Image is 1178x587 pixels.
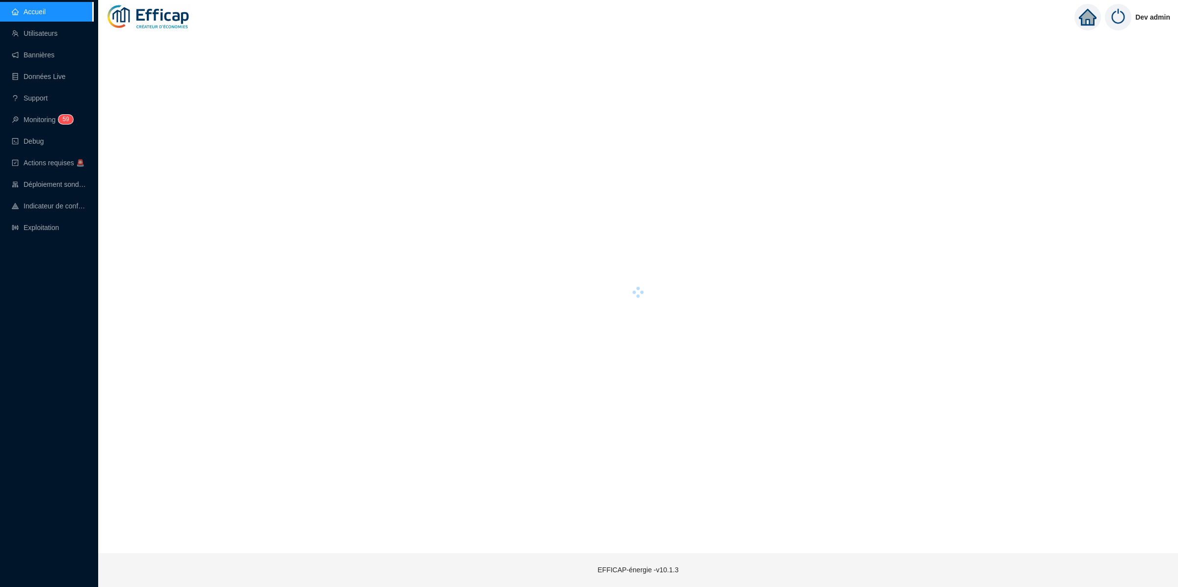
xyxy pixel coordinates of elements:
a: monitorMonitoring59 [12,116,70,124]
a: heat-mapIndicateur de confort [12,202,86,210]
a: teamUtilisateurs [12,29,57,37]
span: EFFICAP-énergie - v10.1.3 [598,566,679,574]
sup: 59 [58,115,73,124]
a: codeDebug [12,137,44,145]
span: Actions requises 🚨 [24,159,84,167]
a: clusterDéploiement sondes [12,180,86,188]
a: questionSupport [12,94,48,102]
span: home [1079,8,1097,26]
a: homeAccueil [12,8,46,16]
span: check-square [12,159,19,166]
span: 9 [66,116,69,123]
span: Dev admin [1135,1,1170,33]
a: slidersExploitation [12,224,59,231]
span: 5 [62,116,66,123]
img: power [1105,4,1131,30]
a: notificationBannières [12,51,54,59]
a: databaseDonnées Live [12,73,66,80]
